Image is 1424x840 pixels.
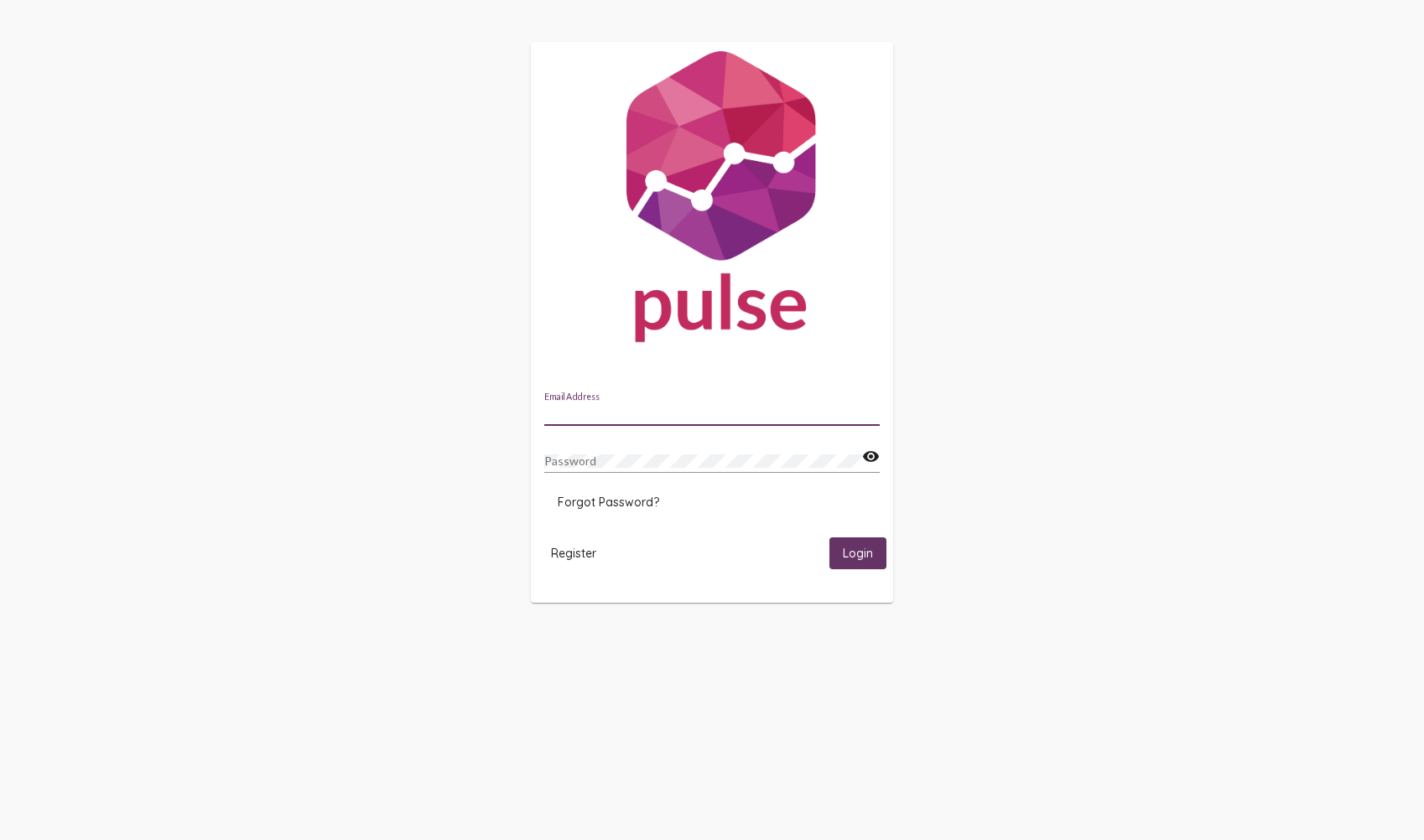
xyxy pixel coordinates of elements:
[558,495,659,510] span: Forgot Password?
[544,487,673,517] button: Forgot Password?
[538,537,610,568] button: Register
[862,447,880,467] mat-icon: visibility
[829,537,886,568] button: Login
[531,42,893,359] img: Pulse For Good Logo
[551,546,596,561] span: Register
[843,547,873,562] span: Login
